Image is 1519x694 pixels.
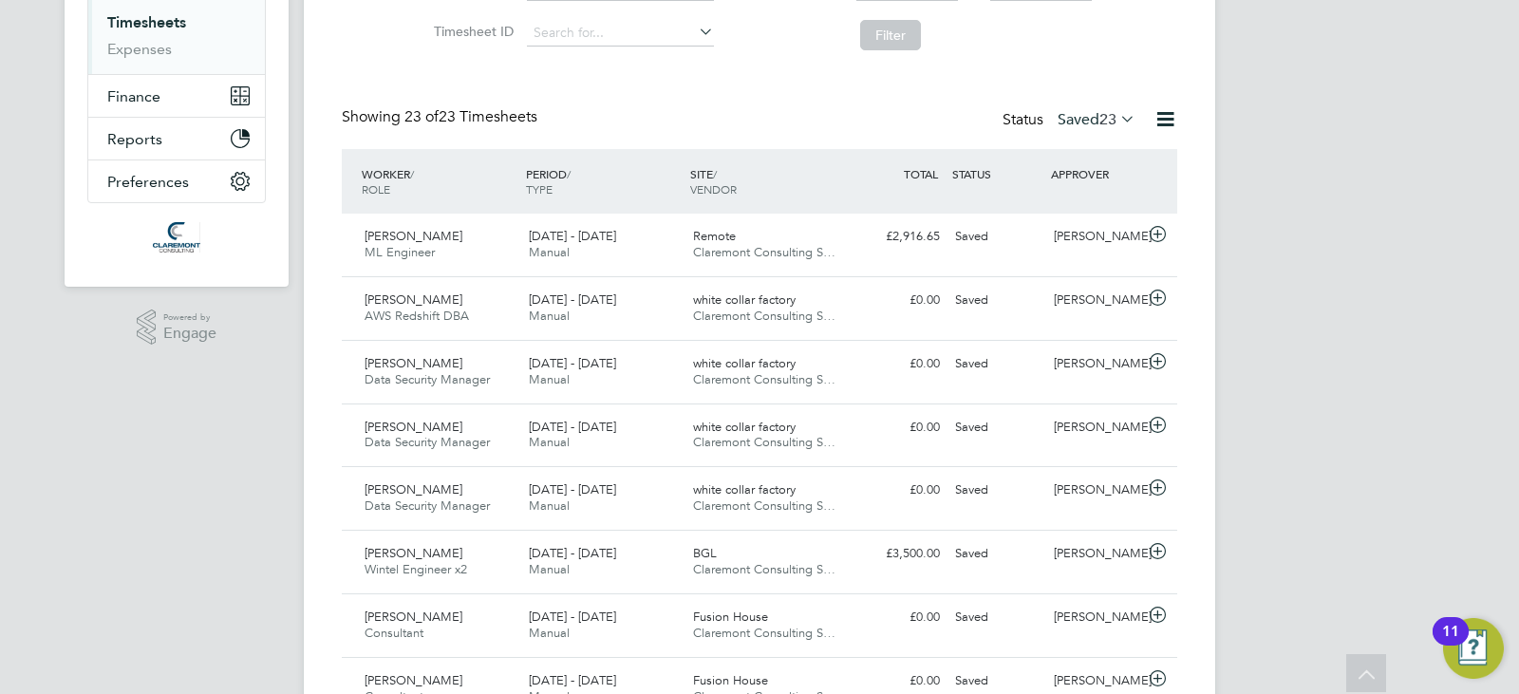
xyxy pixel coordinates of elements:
span: Data Security Manager [365,497,490,514]
span: [DATE] - [DATE] [529,545,616,561]
span: Engage [163,326,216,342]
span: [DATE] - [DATE] [529,672,616,688]
span: / [567,166,571,181]
span: Manual [529,561,570,577]
span: Manual [529,371,570,387]
div: [PERSON_NAME] [1046,475,1145,506]
div: SITE [685,157,850,206]
span: 23 [1099,110,1116,129]
input: Search for... [527,20,714,47]
button: Reports [88,118,265,159]
div: WORKER [357,157,521,206]
span: Manual [529,497,570,514]
span: Reports [107,130,162,148]
span: [DATE] - [DATE] [529,609,616,625]
div: £0.00 [849,475,947,506]
img: claremontconsulting1-logo-retina.png [153,222,199,253]
span: Manual [529,308,570,324]
div: £0.00 [849,602,947,633]
span: VENDOR [690,181,737,197]
span: [DATE] - [DATE] [529,355,616,371]
a: Timesheets [107,13,186,31]
div: Saved [947,538,1046,570]
div: [PERSON_NAME] [1046,221,1145,253]
span: / [410,166,414,181]
span: [DATE] - [DATE] [529,419,616,435]
div: [PERSON_NAME] [1046,602,1145,633]
div: [PERSON_NAME] [1046,285,1145,316]
span: Claremont Consulting S… [693,625,835,641]
span: [PERSON_NAME] [365,481,462,497]
span: white collar factory [693,291,796,308]
div: £0.00 [849,285,947,316]
span: Claremont Consulting S… [693,434,835,450]
a: Go to home page [87,222,266,253]
span: [PERSON_NAME] [365,419,462,435]
span: Finance [107,87,160,105]
span: 23 Timesheets [404,107,537,126]
span: [PERSON_NAME] [365,609,462,625]
div: Saved [947,412,1046,443]
div: APPROVER [1046,157,1145,191]
span: Preferences [107,173,189,191]
span: white collar factory [693,481,796,497]
div: PERIOD [521,157,685,206]
span: [PERSON_NAME] [365,228,462,244]
span: BGL [693,545,717,561]
div: [PERSON_NAME] [1046,412,1145,443]
div: [PERSON_NAME] [1046,538,1145,570]
span: [PERSON_NAME] [365,672,462,688]
span: ROLE [362,181,390,197]
span: 23 of [404,107,439,126]
span: Manual [529,625,570,641]
button: Finance [88,75,265,117]
div: Saved [947,602,1046,633]
span: [DATE] - [DATE] [529,481,616,497]
span: ML Engineer [365,244,435,260]
span: Powered by [163,309,216,326]
span: Data Security Manager [365,371,490,387]
span: TOTAL [904,166,938,181]
a: Powered byEngage [137,309,217,346]
span: Fusion House [693,672,768,688]
div: £0.00 [849,348,947,380]
span: Fusion House [693,609,768,625]
a: Expenses [107,40,172,58]
div: Status [1003,107,1139,134]
div: Saved [947,475,1046,506]
span: [PERSON_NAME] [365,291,462,308]
span: [DATE] - [DATE] [529,291,616,308]
span: white collar factory [693,355,796,371]
span: Claremont Consulting S… [693,308,835,324]
button: Open Resource Center, 11 new notifications [1443,618,1504,679]
button: Filter [860,20,921,50]
label: Saved [1058,110,1135,129]
span: Claremont Consulting S… [693,497,835,514]
div: £3,500.00 [849,538,947,570]
div: Saved [947,348,1046,380]
div: Saved [947,221,1046,253]
span: Remote [693,228,736,244]
div: £0.00 [849,412,947,443]
span: [DATE] - [DATE] [529,228,616,244]
div: £2,916.65 [849,221,947,253]
button: Preferences [88,160,265,202]
div: STATUS [947,157,1046,191]
label: Timesheet ID [428,23,514,40]
div: 11 [1442,631,1459,656]
span: AWS Redshift DBA [365,308,469,324]
div: Saved [947,285,1046,316]
span: Consultant [365,625,423,641]
div: Showing [342,107,541,127]
span: white collar factory [693,419,796,435]
span: Claremont Consulting S… [693,371,835,387]
span: / [713,166,717,181]
div: [PERSON_NAME] [1046,348,1145,380]
span: Data Security Manager [365,434,490,450]
span: Wintel Engineer x2 [365,561,467,577]
span: [PERSON_NAME] [365,545,462,561]
span: Claremont Consulting S… [693,561,835,577]
span: Manual [529,434,570,450]
span: TYPE [526,181,553,197]
span: [PERSON_NAME] [365,355,462,371]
